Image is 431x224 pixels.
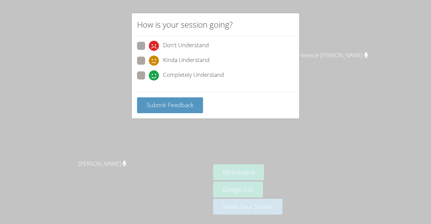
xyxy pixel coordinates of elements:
[137,97,203,113] button: Submit Feedback
[163,70,224,81] span: Completely Understand
[137,19,233,31] h2: How is your session going?
[146,101,194,109] span: Submit Feedback
[163,56,209,66] span: Kinda Understand
[163,41,209,51] span: Don't Understand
